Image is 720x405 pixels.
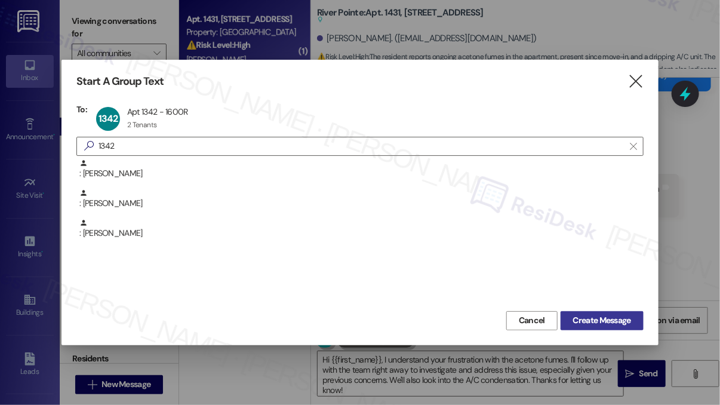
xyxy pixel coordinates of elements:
span: Cancel [519,314,545,327]
span: 1342 [99,112,118,125]
button: Create Message [561,311,644,330]
i:  [630,142,636,151]
h3: Start A Group Text [76,75,164,88]
i:  [627,75,644,88]
div: : [PERSON_NAME] [76,189,644,219]
button: Clear text [624,137,643,155]
div: 2 Tenants [127,120,157,130]
span: Create Message [573,314,631,327]
div: : [PERSON_NAME] [76,219,644,248]
div: : [PERSON_NAME] [76,159,644,189]
div: : [PERSON_NAME] [79,219,644,240]
div: : [PERSON_NAME] [79,159,644,180]
i:  [79,140,99,152]
div: Apt 1342 - 1600R [127,106,188,117]
input: Search for any contact or apartment [99,138,624,155]
button: Cancel [506,311,558,330]
div: : [PERSON_NAME] [79,189,644,210]
h3: To: [76,104,87,115]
